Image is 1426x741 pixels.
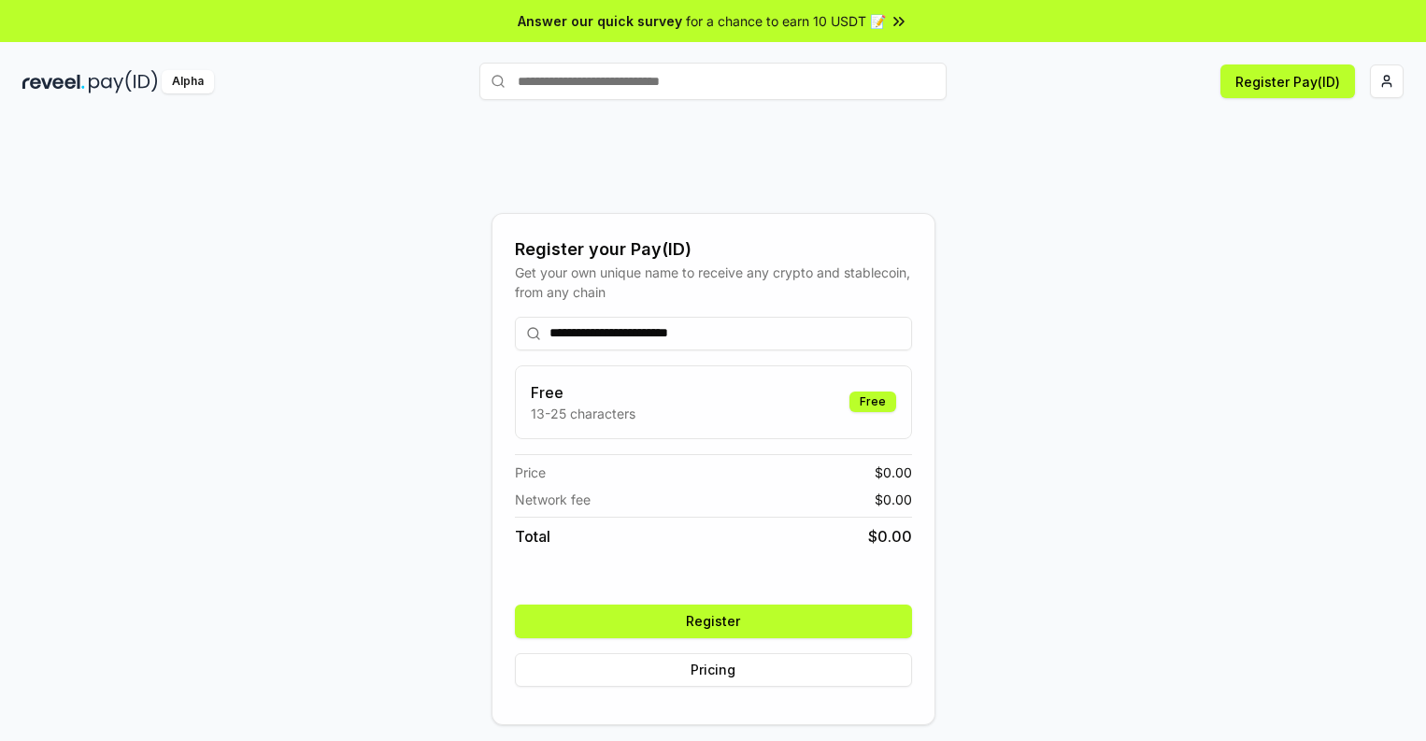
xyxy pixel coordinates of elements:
[531,381,635,404] h3: Free
[515,490,591,509] span: Network fee
[515,605,912,638] button: Register
[875,490,912,509] span: $ 0.00
[515,263,912,302] div: Get your own unique name to receive any crypto and stablecoin, from any chain
[518,11,682,31] span: Answer our quick survey
[531,404,635,423] p: 13-25 characters
[515,463,546,482] span: Price
[868,525,912,548] span: $ 0.00
[22,70,85,93] img: reveel_dark
[162,70,214,93] div: Alpha
[1220,64,1355,98] button: Register Pay(ID)
[515,653,912,687] button: Pricing
[875,463,912,482] span: $ 0.00
[89,70,158,93] img: pay_id
[515,236,912,263] div: Register your Pay(ID)
[515,525,550,548] span: Total
[849,392,896,412] div: Free
[686,11,886,31] span: for a chance to earn 10 USDT 📝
